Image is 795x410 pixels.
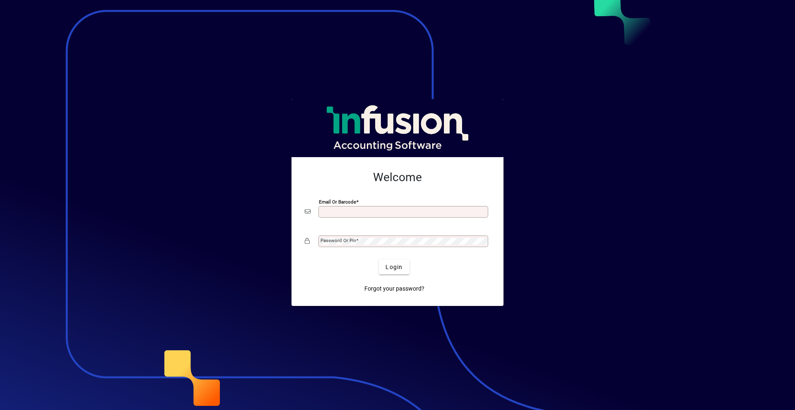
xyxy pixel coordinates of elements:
[379,260,409,274] button: Login
[364,284,424,293] span: Forgot your password?
[319,199,356,205] mat-label: Email or Barcode
[320,238,356,243] mat-label: Password or Pin
[385,263,402,272] span: Login
[305,170,490,184] h2: Welcome
[361,281,428,296] a: Forgot your password?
